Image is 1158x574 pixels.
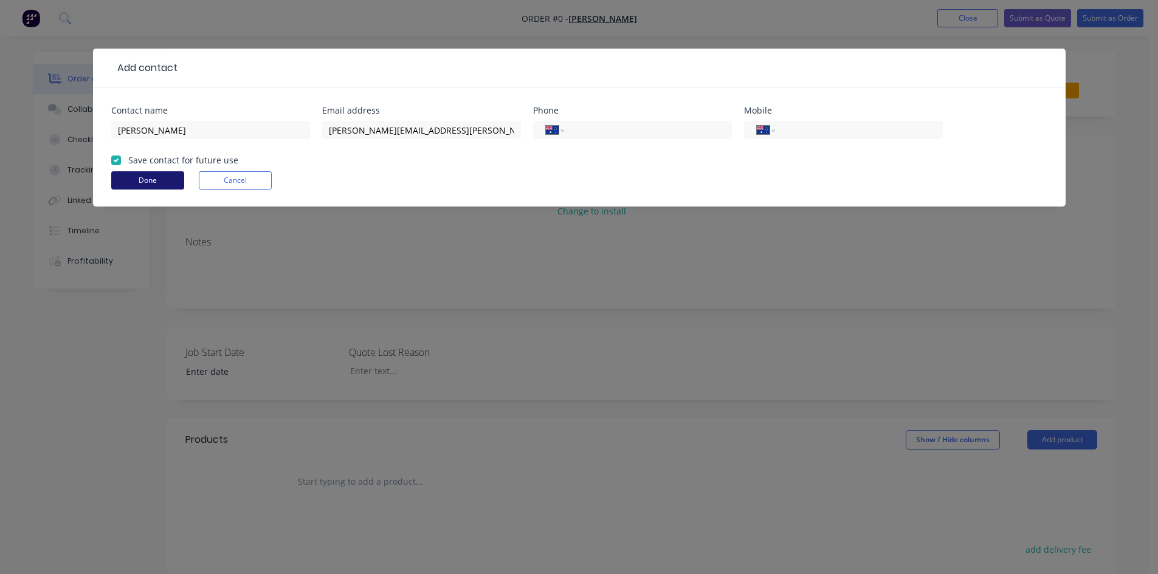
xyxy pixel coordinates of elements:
[111,61,177,75] div: Add contact
[533,106,732,115] div: Phone
[111,106,310,115] div: Contact name
[199,171,272,190] button: Cancel
[744,106,943,115] div: Mobile
[128,154,238,166] label: Save contact for future use
[322,106,521,115] div: Email address
[111,171,184,190] button: Done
